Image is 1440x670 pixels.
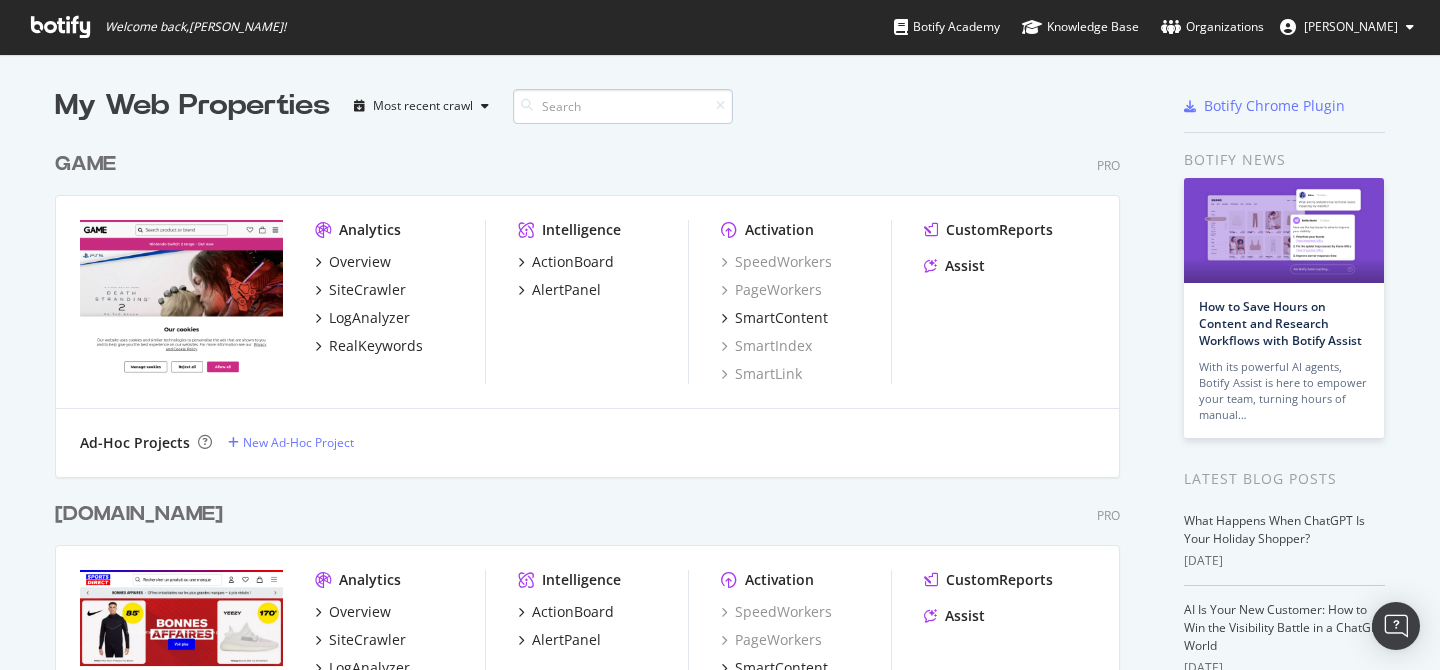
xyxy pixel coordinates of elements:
a: How to Save Hours on Content and Research Workflows with Botify Assist [1199,298,1362,349]
div: Pro [1097,157,1120,174]
a: What Happens When ChatGPT Is Your Holiday Shopper? [1184,512,1365,547]
div: Botify news [1184,149,1385,171]
div: Assist [945,256,985,276]
a: SpeedWorkers [721,602,832,622]
a: SmartLink [721,364,802,384]
button: [PERSON_NAME] [1264,11,1430,43]
div: AlertPanel [532,630,601,650]
button: Most recent crawl [346,90,497,122]
a: AlertPanel [518,630,601,650]
a: PageWorkers [721,630,822,650]
img: game.co.uk [80,220,283,382]
a: SmartContent [721,308,828,328]
div: ActionBoard [532,602,614,622]
a: ActionBoard [518,252,614,272]
div: AlertPanel [532,280,601,300]
a: Assist [924,606,985,626]
a: Overview [315,602,391,622]
div: My Web Properties [55,86,330,126]
a: ActionBoard [518,602,614,622]
a: [DOMAIN_NAME] [55,500,231,529]
a: CustomReports [924,220,1053,240]
a: Botify Chrome Plugin [1184,96,1345,116]
a: PageWorkers [721,280,822,300]
div: Assist [945,606,985,626]
div: SiteCrawler [329,630,406,650]
div: Pro [1097,507,1120,524]
div: Analytics [339,570,401,590]
a: Assist [924,256,985,276]
div: SmartContent [735,308,828,328]
span: Amelie Thomas [1304,18,1398,35]
div: Most recent crawl [373,100,473,112]
a: AI Is Your New Customer: How to Win the Visibility Battle in a ChatGPT World [1184,601,1385,654]
div: Activation [745,220,814,240]
div: With its powerful AI agents, Botify Assist is here to empower your team, turning hours of manual… [1199,359,1369,423]
img: How to Save Hours on Content and Research Workflows with Botify Assist [1184,178,1384,283]
div: Latest Blog Posts [1184,468,1385,490]
a: SmartIndex [721,336,812,356]
div: GAME [55,150,116,179]
a: New Ad-Hoc Project [228,434,354,451]
input: Search [513,89,733,124]
div: Botify Chrome Plugin [1204,96,1345,116]
a: SpeedWorkers [721,252,832,272]
div: LogAnalyzer [329,308,410,328]
div: Intelligence [542,570,621,590]
div: Overview [329,602,391,622]
div: Knowledge Base [1022,17,1139,37]
div: CustomReports [946,570,1053,590]
div: Overview [329,252,391,272]
div: ActionBoard [532,252,614,272]
a: LogAnalyzer [315,308,410,328]
div: Botify Academy [894,17,1000,37]
div: [DOMAIN_NAME] [55,500,223,529]
div: Organizations [1161,17,1264,37]
span: Welcome back, [PERSON_NAME] ! [105,19,286,35]
div: SiteCrawler [329,280,406,300]
div: Intelligence [542,220,621,240]
a: SiteCrawler [315,280,406,300]
div: RealKeywords [329,336,423,356]
a: AlertPanel [518,280,601,300]
a: Overview [315,252,391,272]
div: Activation [745,570,814,590]
div: CustomReports [946,220,1053,240]
div: Open Intercom Messenger [1372,602,1420,650]
a: RealKeywords [315,336,423,356]
div: New Ad-Hoc Project [243,434,354,451]
div: Ad-Hoc Projects [80,433,190,453]
div: [DATE] [1184,552,1385,570]
a: CustomReports [924,570,1053,590]
div: Analytics [339,220,401,240]
a: GAME [55,150,124,179]
a: SiteCrawler [315,630,406,650]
